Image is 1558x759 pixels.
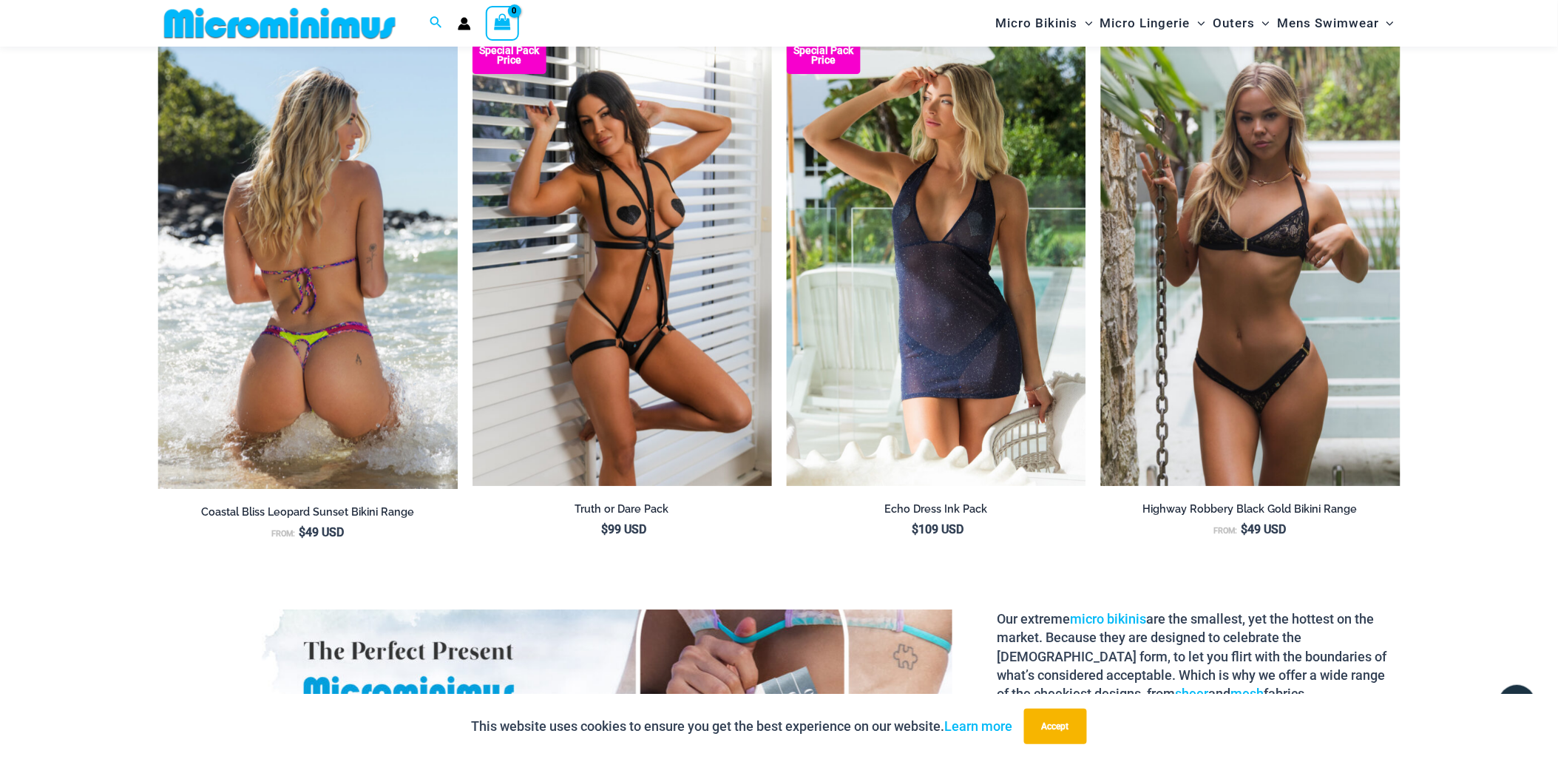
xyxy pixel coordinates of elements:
a: Echo Ink 5671 Dress 682 Thong 07 Echo Ink 5671 Dress 682 Thong 08Echo Ink 5671 Dress 682 Thong 08 [787,37,1086,487]
h2: Echo Dress Ink Pack [787,502,1086,516]
a: Coastal Bliss Leopard Sunset 3171 Tri Top 4371 Thong Bikini 06Coastal Bliss Leopard Sunset 3171 T... [158,37,458,490]
span: $ [299,525,305,539]
span: Menu Toggle [1190,4,1205,42]
a: Micro BikinisMenu ToggleMenu Toggle [992,4,1097,42]
a: View Shopping Cart, empty [486,6,520,40]
bdi: 49 USD [299,525,344,539]
span: Menu Toggle [1379,4,1394,42]
span: Micro Bikinis [996,4,1078,42]
img: MM SHOP LOGO FLAT [158,7,402,40]
bdi: 109 USD [912,522,964,536]
span: $ [912,522,919,536]
img: Highway Robbery Black Gold 359 Clip Top 439 Clip Bottom 01v2 [1101,37,1400,487]
bdi: 49 USD [1242,522,1287,536]
p: This website uses cookies to ensure you get the best experience on our website. [472,715,1013,738]
span: Mens Swimwear [1277,4,1379,42]
h2: Coastal Bliss Leopard Sunset Bikini Range [158,505,458,519]
a: mesh [1230,686,1264,701]
span: $ [1242,522,1248,536]
span: Micro Lingerie [1100,4,1190,42]
button: Accept [1024,709,1087,744]
span: $ [601,522,608,536]
img: Coastal Bliss Leopard Sunset 3171 Tri Top 4371 Thong Bikini 07v2 [158,37,458,490]
b: Special Pack Price [473,46,546,65]
a: Echo Dress Ink Pack [787,502,1086,522]
a: Highway Robbery Black Gold 359 Clip Top 439 Clip Bottom 01v2Highway Robbery Black Gold 359 Clip T... [1101,37,1400,487]
a: Highway Robbery Black Gold Bikini Range [1101,502,1400,522]
a: Truth or Dare Black 1905 Bodysuit 611 Micro 07 Truth or Dare Black 1905 Bodysuit 611 Micro 06Trut... [473,37,772,487]
a: Mens SwimwearMenu ToggleMenu Toggle [1273,4,1398,42]
img: Truth or Dare Black 1905 Bodysuit 611 Micro 07 [473,37,772,487]
span: From: [1214,526,1238,536]
img: Echo Ink 5671 Dress 682 Thong 07 [787,37,1086,487]
a: OutersMenu ToggleMenu Toggle [1209,4,1273,42]
a: sheer [1175,686,1208,701]
bdi: 99 USD [601,522,646,536]
a: Truth or Dare Pack [473,502,772,522]
h2: Truth or Dare Pack [473,502,772,516]
nav: Site Navigation [990,2,1400,44]
a: micro bikinis [1070,611,1146,627]
a: Micro LingerieMenu ToggleMenu Toggle [1097,4,1209,42]
a: Learn more [945,718,1013,734]
a: Account icon link [458,17,471,30]
h2: Highway Robbery Black Gold Bikini Range [1101,502,1400,516]
span: From: [271,529,295,539]
b: Special Pack Price [787,46,861,65]
span: Menu Toggle [1255,4,1270,42]
p: Our extreme are the smallest, yet the hottest on the market. Because they are designed to celebra... [997,610,1389,759]
a: Coastal Bliss Leopard Sunset Bikini Range [158,505,458,524]
span: Menu Toggle [1078,4,1093,42]
span: Outers [1213,4,1255,42]
a: Search icon link [430,14,443,33]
